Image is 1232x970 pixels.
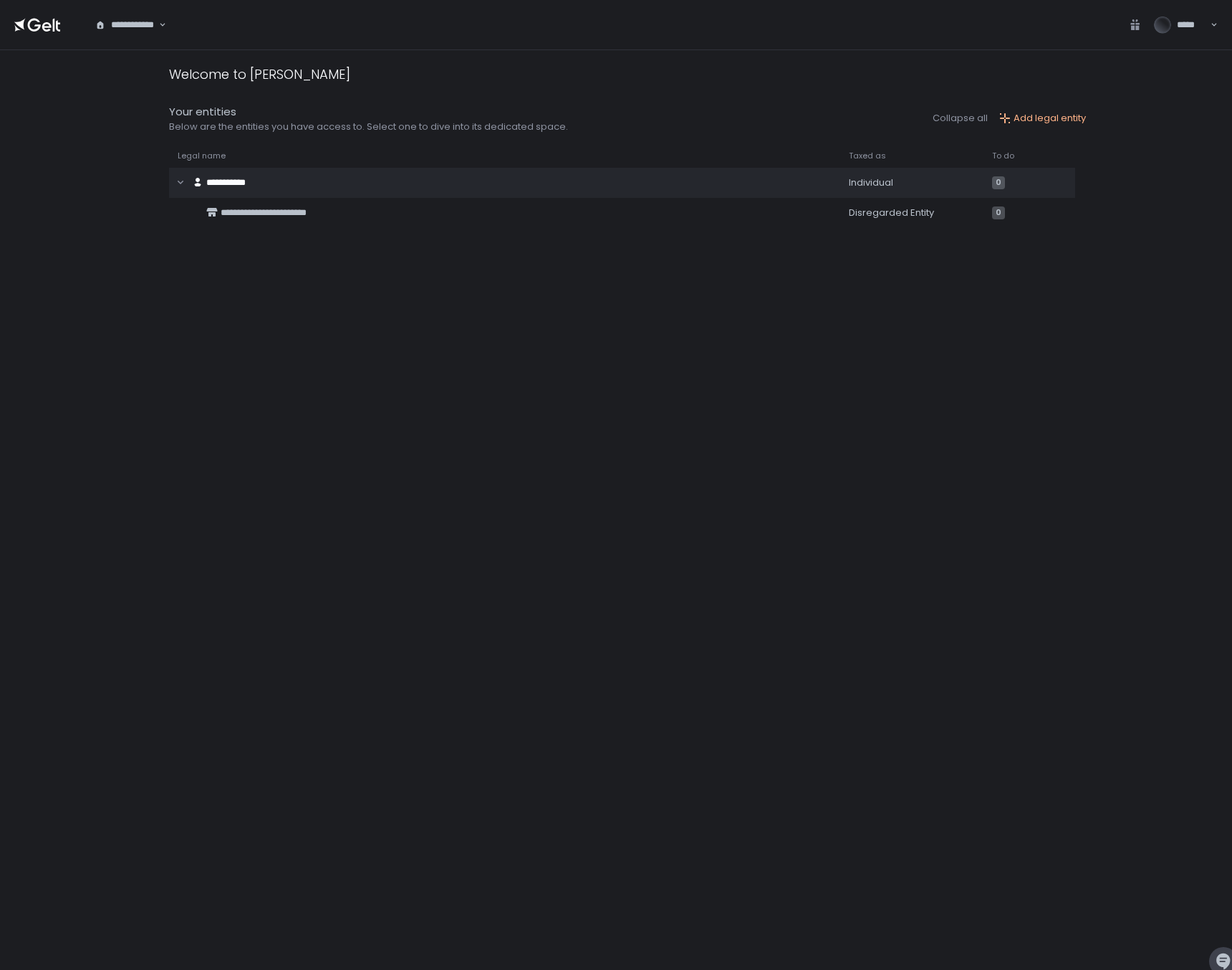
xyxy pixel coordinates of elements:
span: 0 [992,206,1005,219]
div: Your entities [169,104,568,120]
div: Search for option [86,10,166,40]
span: Legal name [178,151,226,161]
div: Welcome to [PERSON_NAME] [169,65,350,84]
div: Disregarded Entity [849,206,975,219]
span: Taxed as [849,151,886,161]
div: Individual [849,176,975,189]
button: Collapse all [933,112,988,125]
button: Add legal entity [999,112,1086,125]
span: 0 [992,176,1005,189]
span: To do [992,151,1014,161]
div: Below are the entities you have access to. Select one to dive into its dedicated space. [169,120,568,133]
